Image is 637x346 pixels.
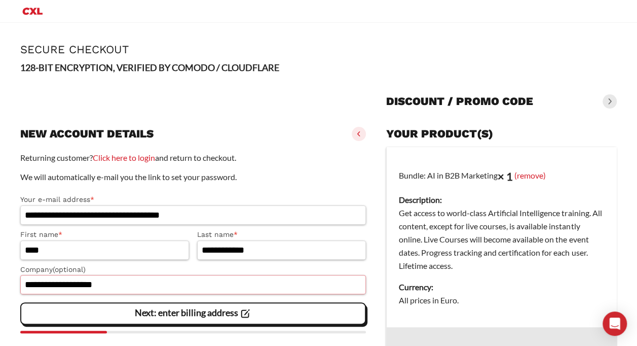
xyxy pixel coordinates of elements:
h3: New account details [20,127,154,141]
h3: Discount / promo code [386,94,533,109]
dt: Description: [399,193,605,206]
label: Your e-mail address [20,194,366,205]
label: Company [20,264,366,275]
p: We will automatically e-mail you the link to set your password. [20,170,366,184]
p: Returning customer? and return to checkout. [20,151,366,164]
h1: Secure Checkout [20,43,617,56]
dd: Get access to world-class Artificial Intelligence training. All content, except for live courses,... [399,206,605,272]
strong: 128-BIT ENCRYPTION, VERIFIED BY COMODO / CLOUDFLARE [20,62,279,73]
div: Open Intercom Messenger [603,312,627,336]
dt: Currency: [399,281,605,294]
strong: × 1 [498,169,513,183]
vaadin-button: Next: enter billing address [20,302,366,325]
label: First name [20,229,189,240]
label: Last name [197,229,366,240]
a: (remove) [514,170,546,180]
span: (optional) [53,265,86,273]
dd: All prices in Euro. [399,294,605,307]
td: Bundle: AI in B2B Marketing [387,147,617,328]
a: Click here to login [93,153,155,162]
